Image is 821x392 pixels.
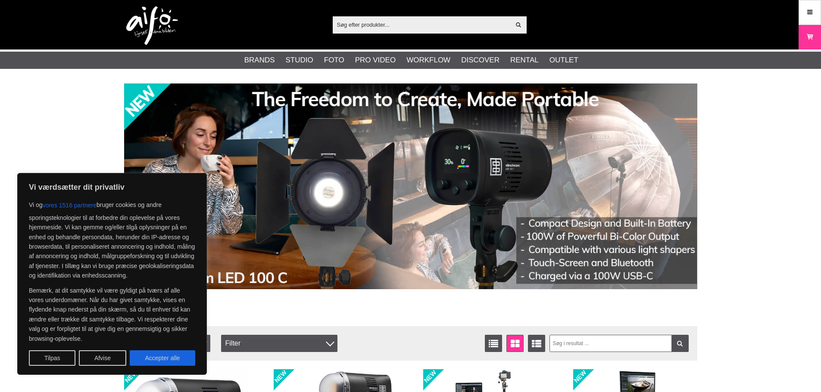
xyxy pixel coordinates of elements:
[324,55,344,66] a: Foto
[126,6,178,45] img: logo.png
[29,350,75,366] button: Tilpas
[510,55,539,66] a: Rental
[79,350,126,366] button: Afvise
[29,198,195,281] p: Vi og bruger cookies og andre sporingsteknologier til at forbedre din oplevelse på vores hjemmesi...
[29,286,195,343] p: Bemærk, at dit samtykke vil være gyldigt på tværs af alle vores underdomæner. Når du har givet sa...
[549,55,578,66] a: Outlet
[355,55,396,66] a: Pro Video
[333,18,511,31] input: Søg efter produkter...
[528,335,545,352] a: Udvid liste
[286,55,313,66] a: Studio
[549,335,689,352] input: Søg i resultat ...
[221,335,337,352] div: Filter
[506,335,524,352] a: Vinduevisning
[485,335,502,352] a: Vis liste
[17,173,207,375] div: Vi værdsætter dit privatliv
[124,83,697,289] img: Annonce:002 banner-elin-led100c11390x.jpg
[244,55,275,66] a: Brands
[130,350,195,366] button: Accepter alle
[671,335,689,352] a: Filtrer
[43,198,97,213] button: vores 1516 partnere
[461,55,499,66] a: Discover
[29,182,195,192] p: Vi værdsætter dit privatliv
[406,55,450,66] a: Workflow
